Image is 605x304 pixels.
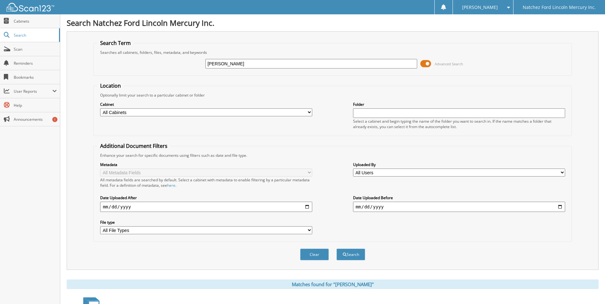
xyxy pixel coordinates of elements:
[435,62,463,66] span: Advanced Search
[100,195,312,200] label: Date Uploaded After
[97,50,568,55] div: Searches all cabinets, folders, files, metadata, and keywords
[14,47,57,52] span: Scan
[97,92,568,98] div: Optionally limit your search to a particular cabinet or folder
[67,279,599,289] div: Matches found for "[PERSON_NAME]"
[97,142,171,149] legend: Additional Document Filters
[97,40,134,47] legend: Search Term
[353,162,565,167] label: Uploaded By
[14,103,57,108] span: Help
[353,119,565,129] div: Select a cabinet and begin typing the name of the folder you want to search in. If the name match...
[14,33,56,38] span: Search
[97,82,124,89] legend: Location
[14,89,52,94] span: User Reports
[353,195,565,200] label: Date Uploaded Before
[14,117,57,122] span: Announcements
[14,61,57,66] span: Reminders
[6,3,54,11] img: scan123-logo-white.svg
[167,183,175,188] a: here
[67,18,599,28] h1: Search Natchez Ford Lincoln Mercury Inc.
[353,202,565,212] input: end
[14,18,57,24] span: Cabinets
[353,102,565,107] label: Folder
[336,249,365,260] button: Search
[300,249,329,260] button: Clear
[523,5,596,9] span: Natchez Ford Lincoln Mercury Inc.
[100,220,312,225] label: File type
[52,117,57,122] div: 1
[100,177,312,188] div: All metadata fields are searched by default. Select a cabinet with metadata to enable filtering b...
[97,153,568,158] div: Enhance your search for specific documents using filters such as date and file type.
[100,202,312,212] input: start
[462,5,498,9] span: [PERSON_NAME]
[14,75,57,80] span: Bookmarks
[100,162,312,167] label: Metadata
[100,102,312,107] label: Cabinet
